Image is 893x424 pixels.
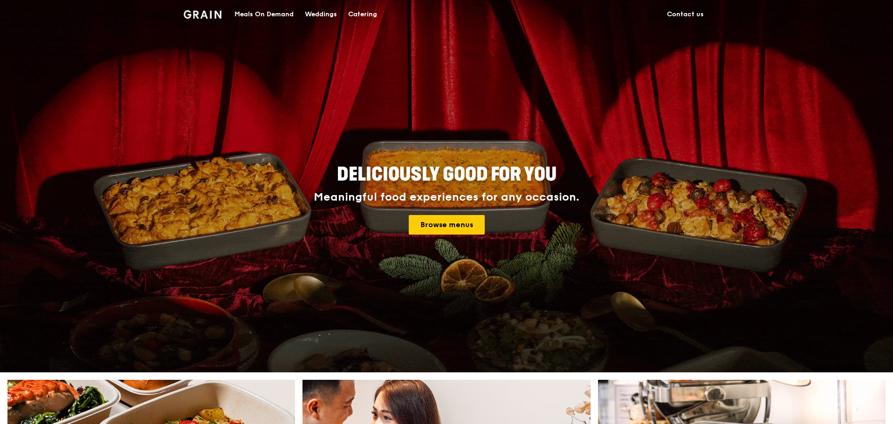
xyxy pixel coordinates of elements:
a: Catering [343,0,383,28]
a: Weddings [299,0,343,28]
div: Weddings [305,0,337,28]
div: Meaningful food experiences for any occasion. [279,191,614,204]
a: Contact us [661,0,709,28]
span: Deliciously good for you [337,163,556,186]
div: Meals On Demand [234,0,294,28]
img: Grain [184,10,221,19]
div: Catering [348,0,377,28]
a: Browse menus [409,215,485,235]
